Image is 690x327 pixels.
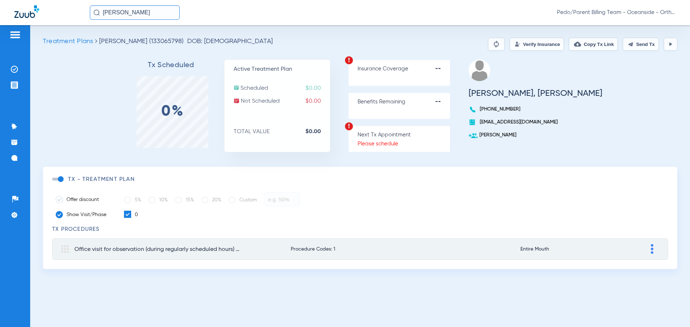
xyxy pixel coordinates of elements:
img: play.svg [668,41,673,47]
iframe: Chat Widget [654,293,690,327]
img: scheduled.svg [234,85,239,90]
span: [PERSON_NAME] (133065798) [99,38,184,45]
img: Verify Insurance [515,41,520,47]
strong: -- [435,65,450,73]
h3: TX Procedures [52,226,668,233]
p: Not Scheduled [234,98,330,105]
p: Insurance Coverage [358,65,450,73]
label: Custom [229,193,257,207]
label: 0 [124,211,138,219]
p: [PERSON_NAME] [469,131,602,139]
img: not-scheduled.svg [234,98,240,104]
img: group.svg [61,245,69,253]
button: Copy Tx Link [569,38,618,51]
label: 10% [148,193,168,207]
strong: $0.00 [305,128,330,135]
input: e.g. 50% [264,192,300,206]
p: Next Tx Appointment [358,131,450,139]
img: send.svg [628,41,634,47]
img: link-copy.png [574,41,581,48]
span: Entire Mouth [520,247,597,252]
img: Search Icon [93,9,100,16]
p: Active Treatment Plan [234,66,330,73]
span: Office visit for observation (during regularly scheduled hours) - no other services performed [74,247,314,252]
img: Reparse [492,40,501,48]
span: Treatment Plans [43,38,93,45]
img: profile.png [469,60,490,81]
strong: -- [435,98,450,106]
label: Offer discount [56,196,113,203]
p: [PHONE_NUMBER] [469,106,602,113]
img: add-user.svg [469,131,478,140]
button: Verify Insurance [510,38,564,51]
span: Procedure Codes: 1 [291,247,469,252]
img: group-dot-blue.svg [651,244,653,254]
p: Benefits Remaining [358,98,450,106]
mat-expansion-panel-header: Office visit for observation (during regularly scheduled hours) - no other services performedProc... [52,238,668,260]
label: 5% [124,193,141,207]
label: 20% [201,193,221,207]
span: $0.00 [305,85,330,92]
label: Show Visit/Phase [56,211,113,218]
p: Please schedule [358,140,450,148]
p: TOTAL VALUE [234,128,330,135]
p: Scheduled [234,85,330,92]
span: DOB: [DEMOGRAPHIC_DATA] [187,38,273,45]
img: book.svg [469,118,476,126]
h3: Tx Scheduled [118,62,224,69]
span: Pedo/Parent Billing Team - Oceanside - Ortho | The Super Dentists [557,9,676,16]
img: voice-call-b.svg [469,106,478,113]
button: Send Tx [623,38,659,51]
img: hamburger-icon [9,31,21,39]
label: 15% [175,193,194,207]
label: 0% [161,108,184,115]
img: warning.svg [345,122,353,131]
img: warning.svg [345,56,353,65]
img: Zuub Logo [14,5,39,18]
h3: [PERSON_NAME], [PERSON_NAME] [469,90,602,97]
input: Search for patients [90,5,180,20]
h3: TX - Treatment Plan [68,176,135,183]
span: $0.00 [305,98,330,105]
p: [EMAIL_ADDRESS][DOMAIN_NAME] [469,118,602,126]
